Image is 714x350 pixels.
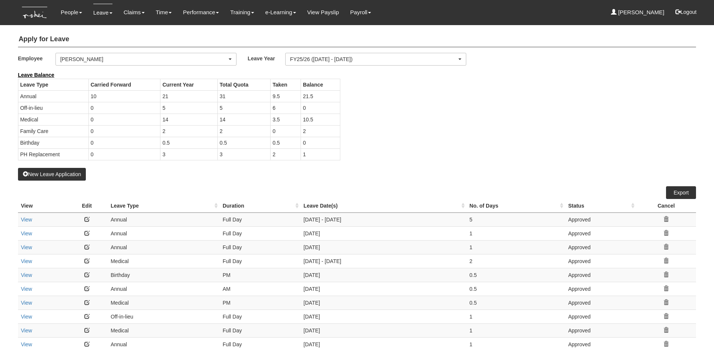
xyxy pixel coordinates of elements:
label: Employee [18,53,55,64]
td: [DATE] [301,268,467,282]
td: 14 [217,114,270,125]
td: 0 [88,114,160,125]
button: New Leave Application [18,168,86,181]
td: Full Day [220,226,301,240]
td: 0 [88,148,160,160]
td: 0.5 [160,137,218,148]
td: 0.5 [467,268,565,282]
td: Off-in-lieu [18,102,88,114]
td: [DATE] - [DATE] [301,254,467,268]
td: 1 [467,323,565,337]
td: 0.5 [217,137,270,148]
td: 0 [271,125,301,137]
td: 5 [467,212,565,226]
a: Payroll [350,4,371,21]
td: Annual [108,282,220,296]
td: [DATE] [301,310,467,323]
a: View [21,300,32,306]
td: Approved [565,296,636,310]
a: Time [156,4,172,21]
td: Full Day [220,240,301,254]
th: No. of Days : activate to sort column ascending [467,199,565,213]
a: Training [230,4,254,21]
td: 1 [467,240,565,254]
th: Taken [271,79,301,90]
a: Claims [124,4,145,21]
label: Leave Year [248,53,285,64]
a: Leave [93,4,112,21]
th: Leave Type : activate to sort column ascending [108,199,220,213]
td: 10 [88,90,160,102]
th: Leave Type [18,79,88,90]
td: 6 [271,102,301,114]
td: 2 [271,148,301,160]
a: View [21,341,32,347]
a: View [21,328,32,334]
td: Annual [108,212,220,226]
td: [DATE] [301,282,467,296]
td: 5 [160,102,218,114]
button: FY25/26 ([DATE] - [DATE]) [285,53,466,66]
td: Birthday [108,268,220,282]
td: [DATE] [301,323,467,337]
td: 3 [217,148,270,160]
div: [PERSON_NAME] [60,55,227,63]
a: View [21,244,32,250]
td: Full Day [220,212,301,226]
td: 0.5 [467,296,565,310]
th: Status : activate to sort column ascending [565,199,636,213]
td: 2 [467,254,565,268]
a: People [61,4,82,21]
td: Approved [565,212,636,226]
td: 10.5 [301,114,340,125]
a: e-Learning [265,4,296,21]
h4: Apply for Leave [18,32,696,47]
td: Full Day [220,323,301,337]
td: 31 [217,90,270,102]
td: Medical [108,323,220,337]
button: [PERSON_NAME] [55,53,237,66]
td: PM [220,268,301,282]
td: 0 [301,137,340,148]
td: 21.5 [301,90,340,102]
td: Medical [18,114,88,125]
td: 0 [88,102,160,114]
a: Performance [183,4,219,21]
td: Approved [565,240,636,254]
td: AM [220,282,301,296]
button: Logout [670,3,702,21]
td: 21 [160,90,218,102]
td: 1 [467,310,565,323]
th: Duration : activate to sort column ascending [220,199,301,213]
td: Family Care [18,125,88,137]
td: Annual [18,90,88,102]
a: View [21,258,32,264]
a: Export [666,186,696,199]
a: View [21,272,32,278]
td: 2 [301,125,340,137]
td: 2 [160,125,218,137]
a: View [21,286,32,292]
td: 3.5 [271,114,301,125]
td: 0 [88,137,160,148]
td: [DATE] - [DATE] [301,212,467,226]
td: 0.5 [271,137,301,148]
td: Full Day [220,254,301,268]
td: 9.5 [271,90,301,102]
td: Annual [108,240,220,254]
td: 0 [88,125,160,137]
a: View [21,230,32,236]
a: View Payslip [307,4,339,21]
th: Balance [301,79,340,90]
a: [PERSON_NAME] [611,4,665,21]
td: PM [220,296,301,310]
th: Total Quota [217,79,270,90]
td: Off-in-lieu [108,310,220,323]
div: FY25/26 ([DATE] - [DATE]) [290,55,457,63]
td: Birthday [18,137,88,148]
a: View [21,217,32,223]
th: Carried Forward [88,79,160,90]
td: 1 [301,148,340,160]
td: 5 [217,102,270,114]
td: 0.5 [467,282,565,296]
